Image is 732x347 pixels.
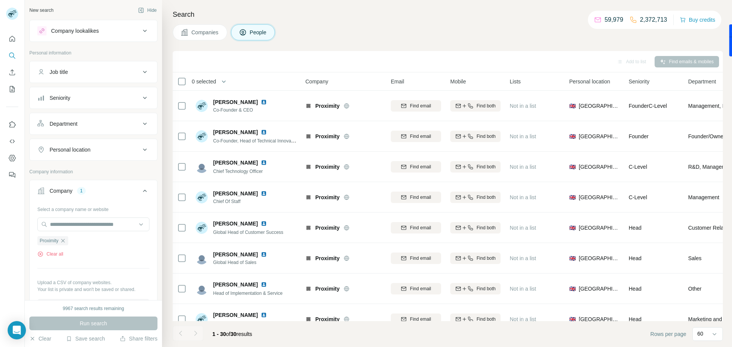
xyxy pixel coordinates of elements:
span: Chief Of Staff [213,198,270,205]
button: Buy credits [680,14,715,25]
span: Find email [410,255,431,262]
span: Proximity [315,102,340,110]
span: Head [629,286,641,292]
span: [GEOGRAPHIC_DATA] [579,285,620,293]
button: Share filters [120,335,157,342]
p: Upload a CSV of company websites. [37,279,149,286]
span: Seniority [629,78,649,85]
span: Head [629,316,641,322]
span: 30 [231,331,237,337]
img: LinkedIn logo [261,99,267,105]
button: Find email [391,222,441,233]
img: Avatar [196,222,208,234]
img: Logo of Proximity [305,286,311,292]
span: Not in a list [510,316,536,322]
button: Department [30,115,157,133]
span: Find both [477,194,496,201]
button: Find email [391,100,441,112]
span: Find both [477,224,496,231]
span: C-Level [629,164,647,170]
button: Find email [391,161,441,173]
img: Avatar [196,100,208,112]
span: 🇬🇧 [569,163,576,171]
p: 2,372,713 [640,15,667,24]
div: Company lookalikes [51,27,99,35]
button: Company lookalikes [30,22,157,40]
span: Head [629,255,641,261]
span: Rows per page [650,330,686,338]
button: Clear all [37,251,63,257]
span: Sales [688,254,701,262]
button: Feedback [6,168,18,182]
span: [GEOGRAPHIC_DATA] [579,315,620,323]
span: Proximity [315,315,340,323]
button: Job title [30,63,157,81]
span: Proximity [315,285,340,293]
button: Find both [450,283,501,294]
span: of [226,331,231,337]
span: Head [629,225,641,231]
span: Founder C-Level [629,103,667,109]
span: [PERSON_NAME] [213,98,258,106]
button: Use Surfe on LinkedIn [6,118,18,131]
span: 🇬🇧 [569,193,576,201]
span: Find email [410,102,431,109]
span: Company [305,78,328,85]
div: Personal location [50,146,90,154]
button: Find both [450,192,501,203]
div: 9967 search results remaining [63,305,124,312]
button: Find both [450,222,501,233]
button: Dashboard [6,151,18,165]
span: Not in a list [510,286,536,292]
button: Quick start [6,32,18,46]
span: Other [688,285,701,293]
button: Personal location [30,141,157,159]
span: [GEOGRAPHIC_DATA] [579,133,620,140]
span: Co-Founder, Head of Technical Innovation [213,138,299,144]
button: Find email [391,131,441,142]
span: Find both [477,255,496,262]
button: Find both [450,100,501,112]
p: 59,979 [605,15,623,24]
span: [PERSON_NAME] [213,190,258,197]
span: Companies [191,29,219,36]
span: Global Head of Marketing [213,321,265,326]
p: Company information [29,168,157,175]
span: Lists [510,78,521,85]
span: Chief Technology Officer [213,169,263,174]
button: Find email [391,253,441,264]
button: Find email [391,283,441,294]
div: New search [29,7,53,14]
span: Proximity [40,237,58,244]
img: LinkedIn logo [261,281,267,288]
p: Personal information [29,50,157,56]
button: Find email [391,313,441,325]
span: Find both [477,102,496,109]
img: LinkedIn logo [261,251,267,257]
img: Avatar [196,191,208,203]
img: Avatar [196,283,208,295]
img: Logo of Proximity [305,103,311,109]
span: Find email [410,224,431,231]
span: [PERSON_NAME] [213,128,258,136]
img: Logo of Proximity [305,133,311,139]
span: Global Head of Sales [213,259,270,266]
span: Find email [410,316,431,323]
button: Find email [391,192,441,203]
span: [PERSON_NAME] [213,251,258,258]
img: Avatar [196,130,208,142]
img: LinkedIn logo [261,129,267,135]
button: Clear [29,335,51,342]
span: Find both [477,133,496,140]
div: Seniority [50,94,70,102]
span: Find both [477,316,496,323]
span: Not in a list [510,225,536,231]
button: Find both [450,253,501,264]
span: Not in a list [510,133,536,139]
img: Avatar [196,161,208,173]
div: Company [50,187,72,195]
span: [GEOGRAPHIC_DATA] [579,254,620,262]
img: Logo of Proximity [305,164,311,170]
img: Logo of Proximity [305,194,311,200]
p: 60 [697,330,703,337]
